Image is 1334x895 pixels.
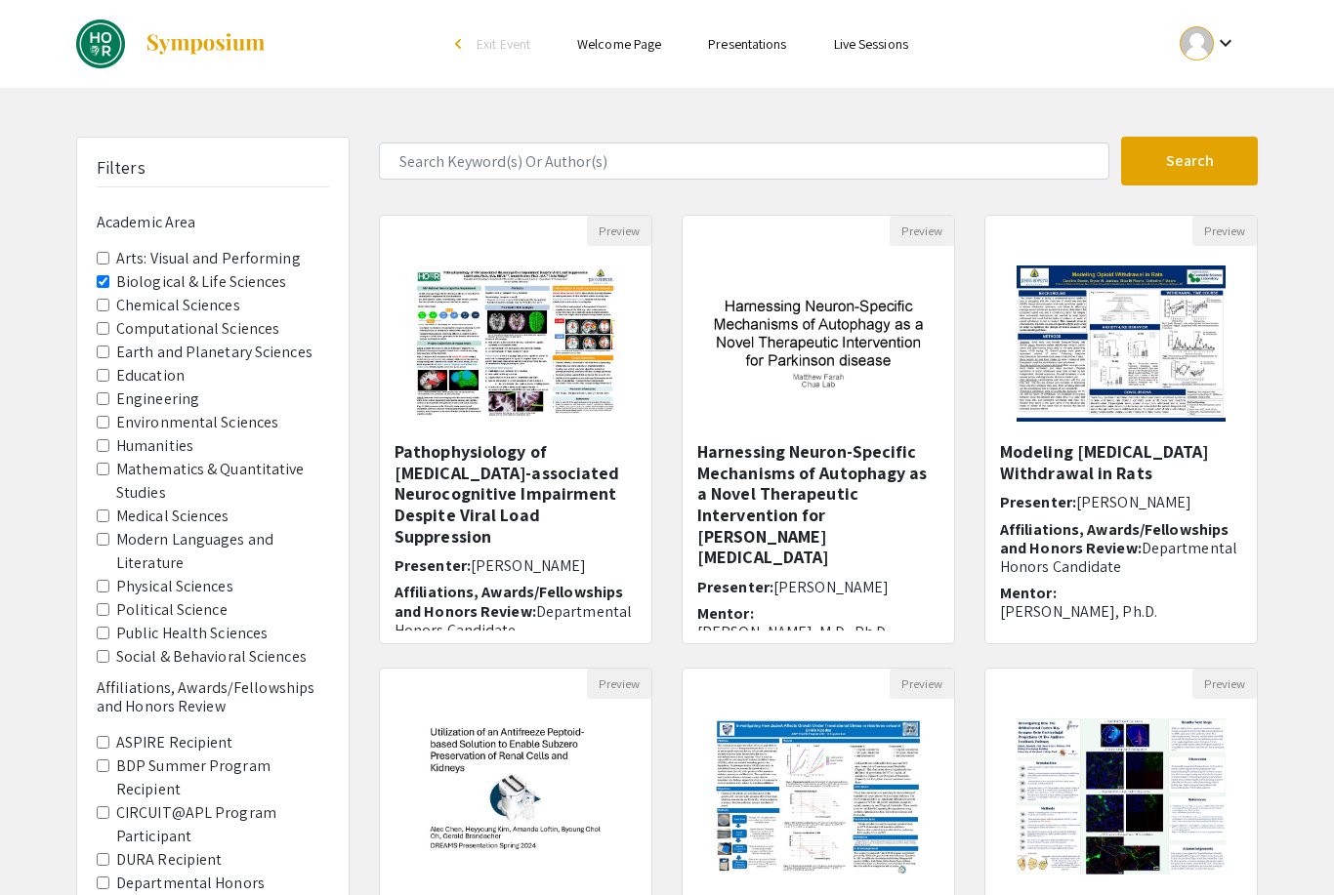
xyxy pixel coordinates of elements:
label: Biological & Life Sciences [116,270,287,294]
div: Open Presentation <p>Modeling Opioid Withdrawal in Rats</p> [984,215,1258,644]
label: CIRCUIT@APL Program Participant [116,801,329,848]
a: DREAMS: Spring 2024 [76,20,267,68]
label: DURA Recipient [116,848,222,872]
label: Education [116,364,185,387]
img: <p>Utilization of an Antifreeze Peptoid-Based Solution to Enable Subzero Preservation of Renal Ce... [395,699,636,894]
a: Welcome Page [577,35,661,53]
label: Environmental Sciences [116,411,278,434]
button: Search [1121,137,1258,185]
input: Search Keyword(s) Or Author(s) [379,142,1109,180]
label: Mathematics & Quantitative Studies [116,458,329,505]
h5: Filters [97,157,146,179]
label: Chemical Sciences [116,294,240,317]
img: <p>Pathophysiology of HIV-associated Neurocognitive Impairment Despite Viral Load Suppression</p> [395,246,636,441]
button: Preview [890,216,954,246]
label: BDP Summer Program Recipient [116,754,329,801]
span: Affiliations, Awards/Fellowships and Honors Review: [395,582,623,621]
label: Humanities [116,434,193,458]
p: [PERSON_NAME], M.D., Ph.D. [697,623,939,641]
span: Departmental Honors Candidate [1000,538,1237,577]
img: <p><strong style="background-color: transparent; color: rgb(0, 0, 0);">Investigating How The Orbi... [997,699,1244,894]
button: Expand account dropdown [1159,21,1258,65]
span: [PERSON_NAME] [773,577,889,597]
label: Medical Sciences [116,505,229,528]
span: [PERSON_NAME] [1076,492,1191,512]
label: ASPIRE Recipient [116,731,233,754]
div: Open Presentation <p>Pathophysiology of HIV-associated Neurocognitive Impairment Despite Viral Lo... [379,215,652,644]
label: Engineering [116,387,199,411]
button: Preview [1192,216,1257,246]
h5: Modeling [MEDICAL_DATA] Withdrawal in Rats [1000,441,1242,483]
span: [PERSON_NAME] [471,555,586,576]
h5: Harnessing Neuron-Specific Mechanisms of Autophagy as a Novel Therapeutic Intervention for [PERSO... [697,441,939,568]
mat-icon: Expand account dropdown [1214,31,1237,55]
label: Earth and Planetary Sciences [116,341,313,364]
div: arrow_back_ios [455,38,467,50]
h6: Presenter: [697,578,939,596]
a: Live Sessions [834,35,908,53]
img: <p>Investigating How D<em>uba</em>A Affects Growth Under Translational Stress in <em>Haloferax vo... [694,699,941,894]
div: Open Presentation <p class="ql-align-justify"><span style="background-color: transparent; color: ... [682,215,955,644]
button: Preview [587,216,651,246]
button: Preview [587,669,651,699]
h6: Affiliations, Awards/Fellowships and Honors Review [97,678,329,715]
iframe: Chat [15,807,83,880]
label: Computational Sciences [116,317,279,341]
span: Mentor: [1000,583,1057,603]
label: Public Health Sciences [116,622,268,645]
button: Preview [1192,669,1257,699]
label: Political Science [116,598,228,622]
span: Mentor: [697,603,754,624]
img: Symposium by ForagerOne [145,32,267,56]
label: Modern Languages and Literature [116,528,329,575]
span: Exit Event [477,35,530,53]
img: <p>Modeling Opioid Withdrawal in Rats</p> [997,246,1244,441]
span: Departmental Honors Candidate [395,601,632,640]
h5: Pathophysiology of [MEDICAL_DATA]-associated Neurocognitive Impairment Despite Viral Load Suppres... [395,441,637,547]
p: [PERSON_NAME], Ph.D. [1000,602,1242,621]
h6: Presenter: [1000,493,1242,511]
span: Affiliations, Awards/Fellowships and Honors Review: [1000,519,1229,558]
label: Social & Behavioral Sciences [116,645,307,669]
h6: Academic Area [97,213,329,231]
label: Physical Sciences [116,575,233,598]
a: Presentations [708,35,786,53]
img: <p class="ql-align-justify"><span style="background-color: transparent; color: rgb(0, 0, 0);">Har... [683,259,954,428]
img: DREAMS: Spring 2024 [76,20,125,68]
h6: Presenter: [395,556,637,575]
label: Arts: Visual and Performing [116,247,301,270]
button: Preview [890,669,954,699]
